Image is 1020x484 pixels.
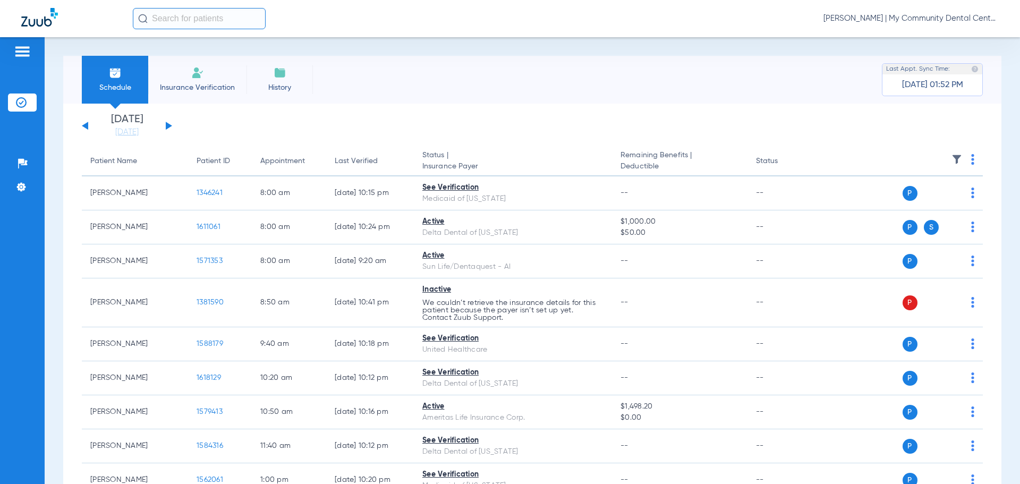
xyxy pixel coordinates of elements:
td: -- [747,210,819,244]
div: Sun Life/Dentaquest - AI [422,261,603,273]
div: Last Verified [335,156,378,167]
div: Patient Name [90,156,137,167]
div: Patient ID [197,156,230,167]
td: [PERSON_NAME] [82,278,188,327]
span: 1346241 [197,189,223,197]
td: [PERSON_NAME] [82,176,188,210]
li: [DATE] [95,114,159,138]
span: 1381590 [197,299,224,306]
span: 1618129 [197,374,221,381]
div: United Healthcare [422,344,603,355]
td: [DATE] 10:24 PM [326,210,414,244]
p: We couldn’t retrieve the insurance details for this patient because the payer isn’t set up yet. C... [422,299,603,321]
span: P [903,405,917,420]
div: See Verification [422,469,603,480]
span: Deductible [620,161,738,172]
div: Delta Dental of [US_STATE] [422,378,603,389]
img: group-dot-blue.svg [971,440,974,451]
a: [DATE] [95,127,159,138]
td: 10:20 AM [252,361,326,395]
td: -- [747,429,819,463]
img: x.svg [947,406,958,417]
img: Zuub Logo [21,8,58,27]
span: -- [620,299,628,306]
div: Appointment [260,156,318,167]
div: Ameritas Life Insurance Corp. [422,412,603,423]
span: -- [620,476,628,483]
td: -- [747,395,819,429]
div: See Verification [422,367,603,378]
div: See Verification [422,182,603,193]
td: [DATE] 10:41 PM [326,278,414,327]
span: P [903,186,917,201]
span: Last Appt. Sync Time: [886,64,950,74]
div: See Verification [422,333,603,344]
img: group-dot-blue.svg [971,222,974,232]
td: [PERSON_NAME] [82,210,188,244]
div: Active [422,250,603,261]
span: -- [620,442,628,449]
img: x.svg [947,256,958,266]
span: $0.00 [620,412,738,423]
div: Patient ID [197,156,243,167]
span: -- [620,257,628,265]
span: $50.00 [620,227,738,239]
div: Active [422,216,603,227]
span: 1579413 [197,408,223,415]
div: Patient Name [90,156,180,167]
img: group-dot-blue.svg [971,338,974,349]
img: filter.svg [951,154,962,165]
td: 8:00 AM [252,210,326,244]
span: $1,000.00 [620,216,738,227]
span: 1562061 [197,476,223,483]
img: x.svg [947,372,958,383]
span: Insurance Payer [422,161,603,172]
span: Insurance Verification [156,82,239,93]
div: Delta Dental of [US_STATE] [422,446,603,457]
td: [DATE] 10:18 PM [326,327,414,361]
span: 1571353 [197,257,223,265]
input: Search for patients [133,8,266,29]
span: History [254,82,305,93]
td: [PERSON_NAME] [82,395,188,429]
td: [DATE] 10:12 PM [326,429,414,463]
img: group-dot-blue.svg [971,188,974,198]
span: [PERSON_NAME] | My Community Dental Centers [823,13,999,24]
span: P [903,371,917,386]
td: 11:40 AM [252,429,326,463]
img: Search Icon [138,14,148,23]
th: Remaining Benefits | [612,147,747,176]
img: Manual Insurance Verification [191,66,204,79]
span: 1611061 [197,223,220,231]
div: Active [422,401,603,412]
span: P [903,295,917,310]
img: Schedule [109,66,122,79]
div: See Verification [422,435,603,446]
span: S [924,220,939,235]
td: [PERSON_NAME] [82,244,188,278]
span: P [903,439,917,454]
td: [PERSON_NAME] [82,327,188,361]
img: x.svg [947,188,958,198]
img: group-dot-blue.svg [971,297,974,308]
td: 8:00 AM [252,176,326,210]
img: group-dot-blue.svg [971,406,974,417]
td: -- [747,327,819,361]
td: -- [747,176,819,210]
td: -- [747,361,819,395]
span: Schedule [90,82,140,93]
img: x.svg [947,222,958,232]
img: group-dot-blue.svg [971,256,974,266]
div: Appointment [260,156,305,167]
span: 1584316 [197,442,223,449]
div: Inactive [422,284,603,295]
img: History [274,66,286,79]
td: -- [747,278,819,327]
td: 8:00 AM [252,244,326,278]
td: 9:40 AM [252,327,326,361]
div: Last Verified [335,156,405,167]
span: P [903,220,917,235]
td: [PERSON_NAME] [82,429,188,463]
td: 8:50 AM [252,278,326,327]
span: 1588179 [197,340,223,347]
